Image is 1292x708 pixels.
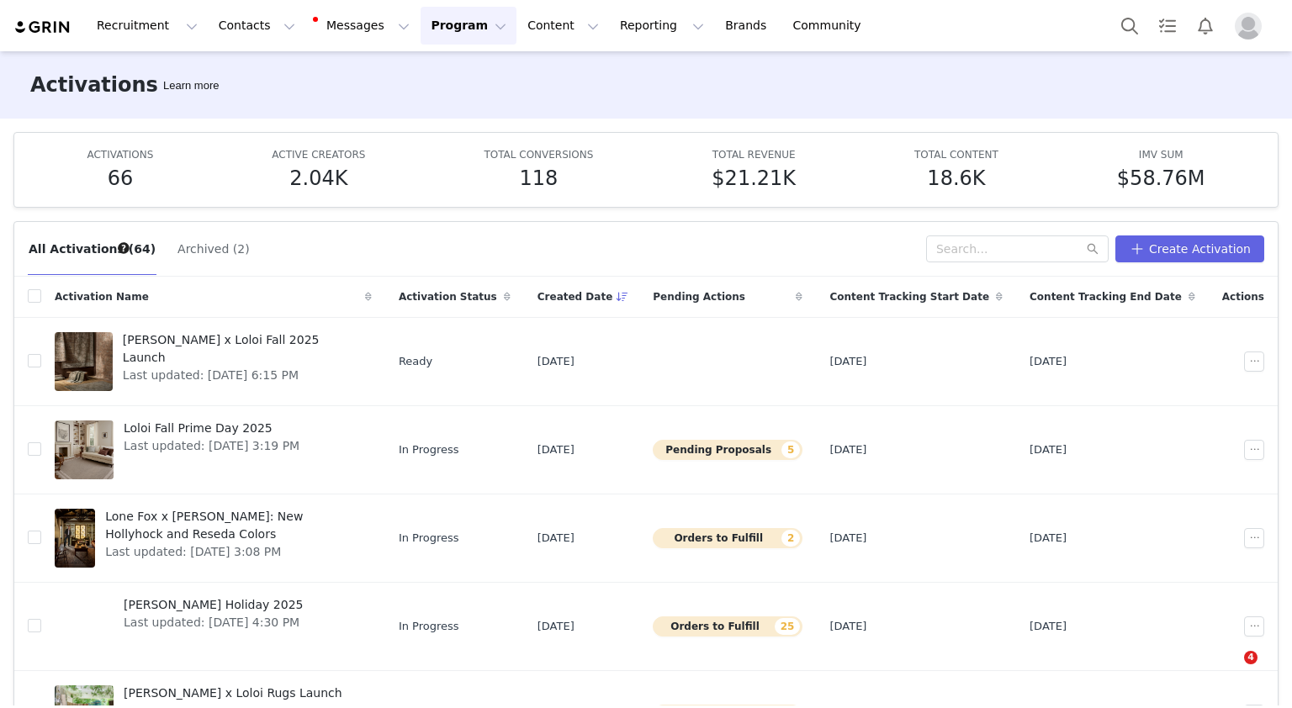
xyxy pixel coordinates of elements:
[537,530,575,547] span: [DATE]
[209,7,305,45] button: Contacts
[272,149,365,161] span: ACTIVE CREATORS
[926,235,1109,262] input: Search...
[653,616,802,637] button: Orders to Fulfill25
[829,530,866,547] span: [DATE]
[829,441,866,458] span: [DATE]
[116,240,131,256] div: Tooltip anchor
[1210,651,1250,691] iframe: Intercom live chat
[1087,243,1099,255] i: icon: search
[399,530,459,547] span: In Progress
[399,618,459,635] span: In Progress
[519,163,558,193] h5: 118
[124,596,303,614] span: [PERSON_NAME] Holiday 2025
[1149,7,1186,45] a: Tasks
[715,7,781,45] a: Brands
[1030,530,1067,547] span: [DATE]
[123,367,362,384] span: Last updated: [DATE] 6:15 PM
[829,618,866,635] span: [DATE]
[653,289,745,304] span: Pending Actions
[653,440,802,460] button: Pending Proposals5
[484,149,593,161] span: TOTAL CONVERSIONS
[30,70,158,100] h3: Activations
[537,289,613,304] span: Created Date
[399,353,432,370] span: Ready
[1139,149,1183,161] span: IMV SUM
[1115,235,1264,262] button: Create Activation
[783,7,879,45] a: Community
[87,7,208,45] button: Recruitment
[610,7,714,45] button: Reporting
[1209,279,1278,314] div: Actions
[13,19,72,35] img: grin logo
[28,235,156,262] button: All Activations (64)
[108,163,134,193] h5: 66
[123,331,362,367] span: [PERSON_NAME] x Loloi Fall 2025 Launch
[124,420,299,437] span: Loloi Fall Prime Day 2025
[1244,651,1258,664] span: 4
[1111,7,1148,45] button: Search
[124,684,342,702] span: [PERSON_NAME] x Loloi Rugs Launch
[160,77,222,94] div: Tooltip anchor
[1030,441,1067,458] span: [DATE]
[105,508,362,543] span: Lone Fox x [PERSON_NAME]: New Hollyhock and Reseda Colors
[289,163,347,193] h5: 2.04K
[927,163,985,193] h5: 18.6K
[55,416,372,483] a: Loloi Fall Prime Day 2025Last updated: [DATE] 3:19 PM
[124,614,303,631] span: Last updated: [DATE] 4:30 PM
[1117,163,1205,193] h5: $58.76M
[537,618,575,635] span: [DATE]
[55,505,372,572] a: Lone Fox x [PERSON_NAME]: New Hollyhock and Reseda ColorsLast updated: [DATE] 3:08 PM
[914,149,998,161] span: TOTAL CONTENT
[306,7,420,45] button: Messages
[1235,13,1262,40] img: placeholder-profile.jpg
[712,149,796,161] span: TOTAL REVENUE
[55,289,149,304] span: Activation Name
[1030,289,1182,304] span: Content Tracking End Date
[177,235,251,262] button: Archived (2)
[55,593,372,660] a: [PERSON_NAME] Holiday 2025Last updated: [DATE] 4:30 PM
[653,528,802,548] button: Orders to Fulfill2
[105,543,362,561] span: Last updated: [DATE] 3:08 PM
[712,163,796,193] h5: $21.21K
[829,353,866,370] span: [DATE]
[1030,353,1067,370] span: [DATE]
[1225,13,1279,40] button: Profile
[399,289,497,304] span: Activation Status
[517,7,609,45] button: Content
[1030,618,1067,635] span: [DATE]
[537,353,575,370] span: [DATE]
[421,7,516,45] button: Program
[537,441,575,458] span: [DATE]
[87,149,153,161] span: ACTIVATIONS
[1187,7,1224,45] button: Notifications
[55,328,372,395] a: [PERSON_NAME] x Loloi Fall 2025 LaunchLast updated: [DATE] 6:15 PM
[399,441,459,458] span: In Progress
[124,437,299,455] span: Last updated: [DATE] 3:19 PM
[829,289,989,304] span: Content Tracking Start Date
